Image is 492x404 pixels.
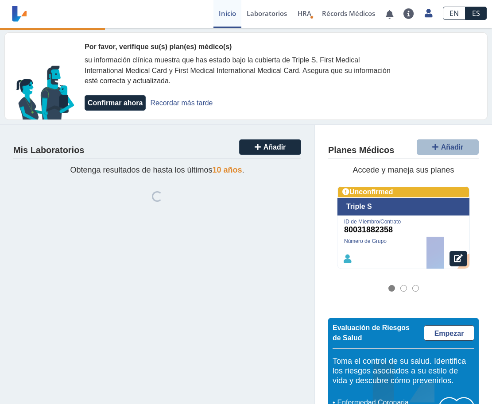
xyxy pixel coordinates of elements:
h5: Toma el control de su salud. Identifica los riesgos asociados a su estilo de vida y descubre cómo... [333,357,474,385]
span: 10 años [213,165,242,174]
button: Confirmar ahora [85,95,146,111]
span: Evaluación de Riesgos de Salud [333,324,410,342]
span: Empezar [434,330,464,337]
span: Accede y maneja sus planes [353,165,454,174]
span: Obtenga resultados de hasta los últimos . [70,165,244,174]
button: Añadir [239,139,301,155]
a: ES [465,7,487,20]
button: Añadir [417,139,479,155]
h4: Planes Médicos [328,145,394,156]
h4: Mis Laboratorios [13,145,84,156]
a: Recordar más tarde [150,99,213,107]
span: su información clínica muestra que has estado bajo la cubierta de Triple S, First Medical Interna... [85,56,391,85]
div: Por favor, verifique su(s) plan(es) médico(s) [85,42,399,52]
a: Empezar [424,325,474,341]
span: HRA [298,9,311,18]
a: EN [443,7,465,20]
span: Añadir [263,143,286,151]
span: Añadir [441,143,464,151]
